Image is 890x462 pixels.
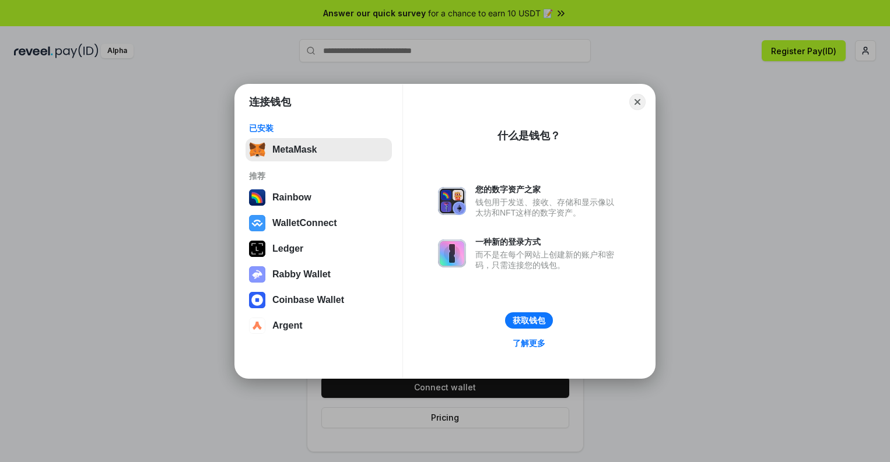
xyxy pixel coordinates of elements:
button: Rabby Wallet [246,263,392,286]
div: 已安装 [249,123,388,133]
button: Rainbow [246,186,392,209]
img: svg+xml,%3Csvg%20xmlns%3D%22http%3A%2F%2Fwww.w3.org%2F2000%2Fsvg%22%20fill%3D%22none%22%20viewBox... [438,187,466,215]
div: 获取钱包 [513,315,545,326]
div: WalletConnect [272,218,337,228]
h1: 连接钱包 [249,95,291,109]
div: 钱包用于发送、接收、存储和显示像以太坊和NFT这样的数字资产。 [475,197,620,218]
div: Rabby Wallet [272,269,331,280]
img: svg+xml,%3Csvg%20fill%3D%22none%22%20height%3D%2233%22%20viewBox%3D%220%200%2035%2033%22%20width%... [249,142,265,158]
div: MetaMask [272,144,317,155]
img: svg+xml,%3Csvg%20width%3D%2228%22%20height%3D%2228%22%20viewBox%3D%220%200%2028%2028%22%20fill%3D... [249,318,265,334]
div: 了解更多 [513,338,545,348]
img: svg+xml,%3Csvg%20xmlns%3D%22http%3A%2F%2Fwww.w3.org%2F2000%2Fsvg%22%20fill%3D%22none%22%20viewBox... [249,266,265,283]
button: Close [629,94,646,110]
div: Argent [272,320,303,331]
img: svg+xml,%3Csvg%20xmlns%3D%22http%3A%2F%2Fwww.w3.org%2F2000%2Fsvg%22%20fill%3D%22none%22%20viewBox... [438,239,466,267]
button: WalletConnect [246,211,392,235]
div: Coinbase Wallet [272,295,344,305]
img: svg+xml,%3Csvg%20width%3D%2228%22%20height%3D%2228%22%20viewBox%3D%220%200%2028%2028%22%20fill%3D... [249,215,265,231]
div: Rainbow [272,192,311,203]
button: Argent [246,314,392,337]
a: 了解更多 [506,336,552,351]
button: MetaMask [246,138,392,161]
button: Coinbase Wallet [246,288,392,312]
div: 而不是在每个网站上创建新的账户和密码，只需连接您的钱包。 [475,249,620,270]
div: Ledger [272,244,303,254]
img: svg+xml,%3Csvg%20xmlns%3D%22http%3A%2F%2Fwww.w3.org%2F2000%2Fsvg%22%20width%3D%2228%22%20height%3... [249,241,265,257]
img: svg+xml,%3Csvg%20width%3D%22120%22%20height%3D%22120%22%20viewBox%3D%220%200%20120%20120%22%20fil... [249,189,265,206]
button: 获取钱包 [505,312,553,329]
div: 什么是钱包？ [497,129,560,143]
button: Ledger [246,237,392,260]
div: 推荐 [249,171,388,181]
img: svg+xml,%3Csvg%20width%3D%2228%22%20height%3D%2228%22%20viewBox%3D%220%200%2028%2028%22%20fill%3D... [249,292,265,308]
div: 您的数字资产之家 [475,184,620,195]
div: 一种新的登录方式 [475,237,620,247]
